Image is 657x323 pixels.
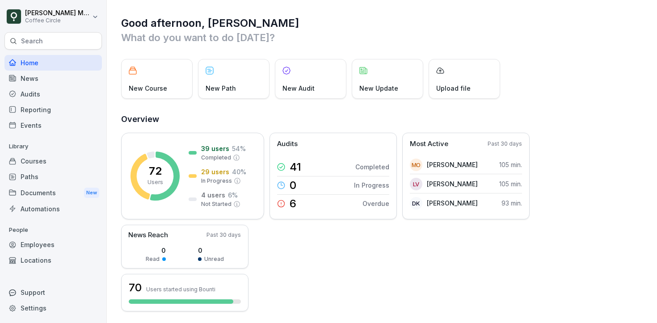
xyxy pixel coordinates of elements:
h1: Good afternoon, [PERSON_NAME] [121,16,644,30]
p: 6 [290,198,296,209]
p: Library [4,139,102,154]
p: Upload file [436,84,471,93]
p: Most Active [410,139,448,149]
a: Employees [4,237,102,252]
p: 54 % [232,144,246,153]
p: [PERSON_NAME] [427,179,478,189]
h3: 70 [129,280,142,295]
p: Past 30 days [488,140,522,148]
a: Paths [4,169,102,185]
p: New Path [206,84,236,93]
p: In Progress [201,177,232,185]
p: 4 users [201,190,225,200]
p: 105 min. [499,179,522,189]
p: New Audit [282,84,315,93]
p: New Update [359,84,398,93]
p: 105 min. [499,160,522,169]
p: 72 [149,166,162,176]
p: Users started using Bounti [146,286,215,293]
p: Audits [277,139,298,149]
p: New Course [129,84,167,93]
p: 39 users [201,144,229,153]
p: What do you want to do [DATE]? [121,30,644,45]
p: 29 users [201,167,229,176]
div: LV [410,178,422,190]
p: People [4,223,102,237]
p: [PERSON_NAME] [427,160,478,169]
a: Locations [4,252,102,268]
p: 41 [290,162,301,172]
p: Users [147,178,163,186]
div: MO [410,159,422,171]
p: 0 [290,180,296,191]
div: DK [410,197,422,210]
p: Completed [201,154,231,162]
p: Not Started [201,200,232,208]
a: Reporting [4,102,102,117]
p: Read [146,255,160,263]
div: Support [4,285,102,300]
p: [PERSON_NAME] [427,198,478,208]
p: [PERSON_NAME] Moschioni [25,9,90,17]
p: 0 [146,246,166,255]
p: Coffee Circle [25,17,90,24]
p: Completed [355,162,389,172]
a: News [4,71,102,86]
p: Search [21,37,43,46]
a: DocumentsNew [4,185,102,201]
div: Documents [4,185,102,201]
a: Events [4,117,102,133]
h2: Overview [121,113,644,126]
p: Past 30 days [206,231,241,239]
p: In Progress [354,180,389,190]
p: 40 % [232,167,246,176]
a: Automations [4,201,102,217]
p: 93 min. [501,198,522,208]
a: Home [4,55,102,71]
p: Unread [204,255,224,263]
p: 0 [198,246,224,255]
p: 6 % [228,190,238,200]
a: Audits [4,86,102,102]
p: Overdue [362,199,389,208]
div: New [84,188,99,198]
p: News Reach [128,230,168,240]
a: Settings [4,300,102,316]
a: Courses [4,153,102,169]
